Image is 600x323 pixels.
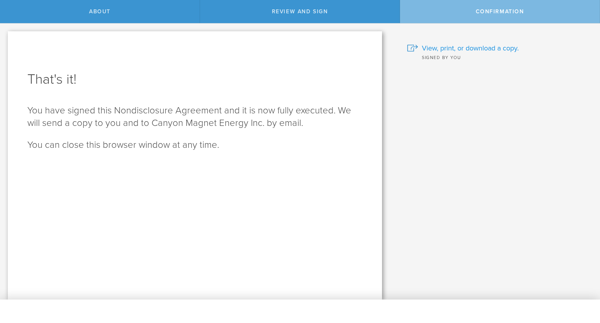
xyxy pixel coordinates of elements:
div: Signed by you [407,53,588,61]
iframe: Chat Widget [561,262,600,300]
span: Review and sign [272,8,328,15]
p: You have signed this Nondisclosure Agreement and it is now fully executed. We will send a copy to... [27,104,362,129]
span: Confirmation [476,8,524,15]
span: About [89,8,111,15]
h1: That's it! [27,70,362,89]
span: View, print, or download a copy. [422,43,519,53]
p: You can close this browser window at any time. [27,139,362,151]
